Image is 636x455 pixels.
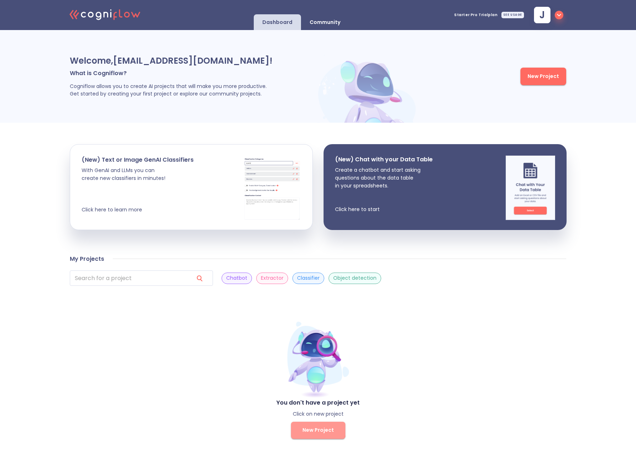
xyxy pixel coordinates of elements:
p: (New) Chat with your Data Table [335,156,433,163]
img: header robot [316,55,420,123]
button: New Project [291,422,345,439]
p: (New) Text or Image GenAI Classifiers [82,156,194,163]
button: New Project [520,68,566,85]
p: Cogniflow allows you to create AI projects that will make you more productive. Get started by cre... [70,83,316,98]
p: Object detection [333,275,377,282]
button: j [528,5,566,25]
span: New Project [302,426,334,435]
p: Classifier [297,275,320,282]
span: New Project [528,72,559,81]
p: Create a chatbot and start asking questions about the data table in your spreadsheets. Click here... [335,166,433,213]
span: Starter Pro Trial plan [454,13,498,17]
p: With GenAI and LLMs you can create new classifiers in minutes! Click here to learn more [82,166,194,214]
div: SEE USAGE [501,12,524,18]
img: chat img [506,156,555,220]
img: cards stack img [243,156,301,220]
input: search [70,270,188,286]
h4: You don't have a project yet [70,399,566,406]
p: Chatbot [226,275,247,282]
p: What is Cogniflow? [70,69,316,77]
p: Dashboard [262,19,292,26]
p: Extractor [261,275,283,282]
span: j [539,10,545,20]
p: Community [310,19,340,26]
p: Click on new project [70,411,566,417]
p: Welcome, [EMAIL_ADDRESS][DOMAIN_NAME] ! [70,55,316,67]
h4: My Projects [70,255,104,263]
